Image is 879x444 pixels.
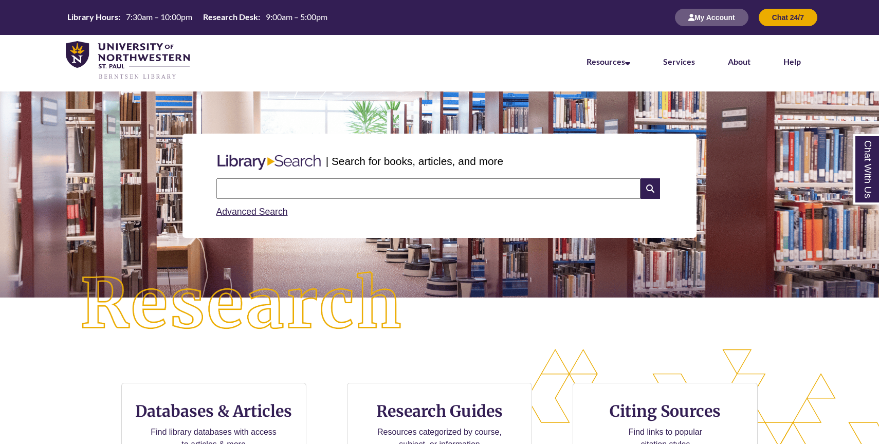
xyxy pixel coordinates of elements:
h3: Citing Sources [603,401,728,421]
img: Research [44,236,440,373]
img: Libary Search [212,151,326,174]
a: Chat 24/7 [759,13,817,22]
th: Library Hours: [63,11,122,23]
a: Services [663,57,695,66]
span: 9:00am – 5:00pm [266,12,327,22]
a: Hours Today [63,11,332,24]
span: 7:30am – 10:00pm [126,12,192,22]
a: Advanced Search [216,207,288,217]
a: My Account [675,13,748,22]
button: My Account [675,9,748,26]
i: Search [640,178,660,199]
th: Research Desk: [199,11,262,23]
h3: Research Guides [356,401,523,421]
a: About [728,57,750,66]
a: Help [783,57,801,66]
table: Hours Today [63,11,332,23]
img: UNWSP Library Logo [66,41,190,80]
p: | Search for books, articles, and more [326,153,503,169]
h3: Databases & Articles [130,401,298,421]
a: Resources [587,57,630,66]
button: Chat 24/7 [759,9,817,26]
